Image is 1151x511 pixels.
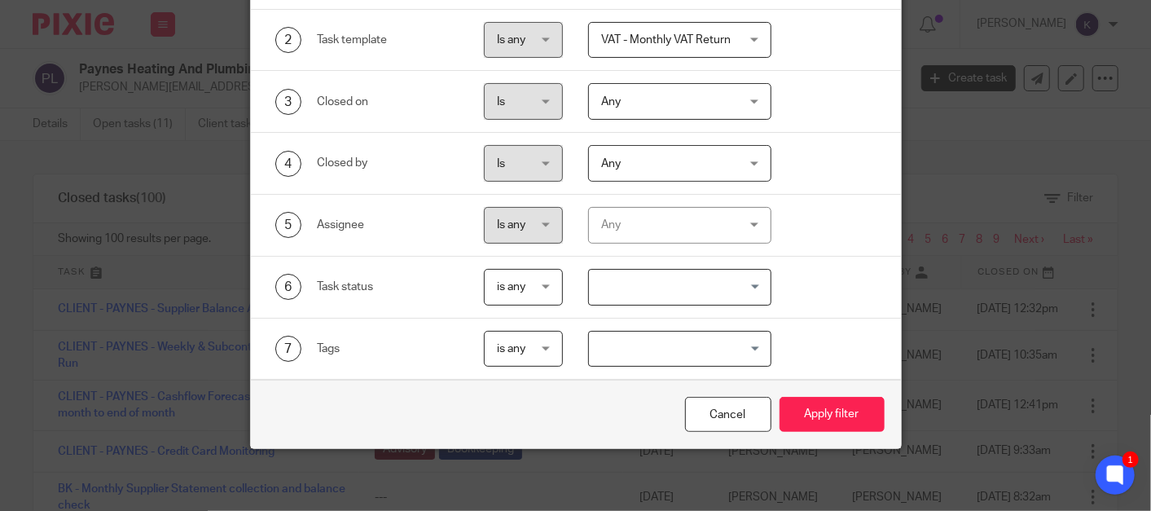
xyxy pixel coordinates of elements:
div: 6 [275,274,301,300]
div: Closed on [318,94,459,110]
div: Closed by [318,155,459,171]
div: Close this dialog window [685,397,771,432]
div: Tags [318,341,459,357]
span: Is [497,158,505,170]
span: Any [601,158,621,170]
div: 2 [275,27,301,53]
button: Apply filter [780,397,885,432]
span: is any [497,281,525,293]
div: Task status [318,279,459,295]
div: 7 [275,336,301,362]
div: Search for option [588,269,771,306]
div: Any [601,208,737,242]
div: 3 [275,89,301,115]
div: 5 [275,212,301,238]
span: Is [497,96,505,108]
input: Search for option [591,335,762,363]
span: VAT - Monthly VAT Return [601,34,731,46]
div: Assignee [318,217,459,233]
div: Task template [318,32,459,48]
div: Search for option [588,331,771,368]
span: Is any [497,219,525,231]
span: Any [601,96,621,108]
div: 4 [275,151,301,177]
div: 1 [1122,452,1139,468]
input: Search for option [591,273,762,302]
span: is any [497,343,525,355]
span: Is any [497,34,525,46]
